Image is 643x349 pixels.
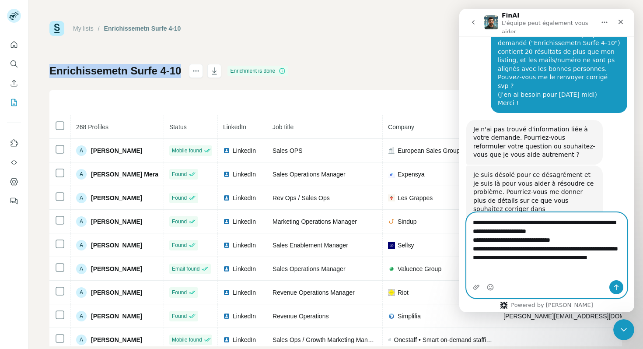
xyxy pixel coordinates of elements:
[388,218,395,225] img: company-logo
[169,123,187,130] span: Status
[172,289,187,296] span: Found
[104,24,181,33] div: Enrichissemetn Surfe 4-10
[91,194,142,202] span: [PERSON_NAME]
[233,146,256,155] span: LinkedIn
[172,170,187,178] span: Found
[7,155,21,170] button: Use Surfe API
[223,123,246,130] span: LinkedIn
[76,335,87,345] div: A
[233,170,256,179] span: LinkedIn
[7,75,21,91] button: Enrich CSV
[172,265,199,273] span: Email found
[398,241,414,250] span: Sellsy
[73,25,94,32] a: My lists
[273,123,294,130] span: Job title
[76,169,87,180] div: A
[223,242,230,249] img: LinkedIn logo
[388,313,395,320] img: company-logo
[91,312,142,321] span: [PERSON_NAME]
[398,312,421,321] span: Simplifia
[388,194,395,201] img: company-logo
[273,336,380,343] span: Sales Ops / Growth Marketing Manager
[223,171,230,178] img: LinkedIn logo
[91,335,142,344] span: [PERSON_NAME]
[172,241,187,249] span: Found
[223,313,230,320] img: LinkedIn logo
[388,171,395,178] img: company-logo
[7,37,21,53] button: Quick start
[273,289,355,296] span: Revenue Operations Manager
[233,194,256,202] span: LinkedIn
[273,218,357,225] span: Marketing Operations Manager
[233,335,256,344] span: LinkedIn
[233,288,256,297] span: LinkedIn
[91,170,158,179] span: [PERSON_NAME] Mera
[388,265,395,272] img: company-logo
[76,123,108,130] span: 268 Profiles
[273,265,346,272] span: Sales Operations Manager
[398,194,433,202] span: Les Grappes
[398,146,460,155] span: European Sales Group
[76,311,87,321] div: A
[76,216,87,227] div: A
[233,312,256,321] span: LinkedIn
[76,145,87,156] div: A
[223,336,230,343] img: LinkedIn logo
[388,289,395,296] img: company-logo
[223,265,230,272] img: LinkedIn logo
[98,24,100,33] li: /
[76,240,87,250] div: A
[394,335,493,344] span: Onestaff • Smart on-demand staffing platform for healthcare, hospitality & retail
[223,194,230,201] img: LinkedIn logo
[273,313,328,320] span: Revenue Operations
[7,135,21,151] button: Use Surfe on LinkedIn
[172,194,187,202] span: Found
[273,147,302,154] span: Sales OPS
[388,242,395,249] img: company-logo
[7,95,21,110] button: My lists
[91,146,142,155] span: [PERSON_NAME]
[172,336,202,344] span: Mobile found
[233,241,256,250] span: LinkedIn
[398,264,441,273] span: Valuence Group
[91,217,142,226] span: [PERSON_NAME]
[7,56,21,72] button: Search
[76,287,87,298] div: A
[223,218,230,225] img: LinkedIn logo
[7,174,21,190] button: Dashboard
[91,264,142,273] span: [PERSON_NAME]
[91,288,142,297] span: [PERSON_NAME]
[398,170,424,179] span: Expensya
[613,319,634,340] iframe: Intercom live chat
[7,193,21,209] button: Feedback
[76,264,87,274] div: A
[227,66,288,76] div: Enrichment is done
[189,64,203,78] button: actions
[273,194,330,201] span: Rev Ops / Sales Ops
[223,289,230,296] img: LinkedIn logo
[172,147,202,155] span: Mobile found
[172,218,187,226] span: Found
[91,241,142,250] span: [PERSON_NAME]
[76,193,87,203] div: A
[459,9,634,312] iframe: Intercom live chat
[398,288,409,297] span: Riot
